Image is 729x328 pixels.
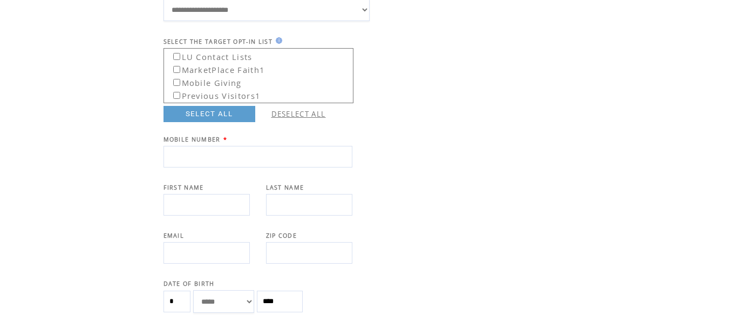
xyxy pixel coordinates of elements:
[173,53,180,60] input: LU Contact Lists
[163,184,204,191] span: FIRST NAME
[163,136,221,143] span: MOBILE NUMBER
[166,88,261,101] label: Previous Visitors1
[166,49,253,62] label: LU Contact Lists
[266,184,304,191] span: LAST NAME
[272,37,282,44] img: help.gif
[271,109,326,119] a: DESELECT ALL
[173,79,180,86] input: Mobile Giving
[163,280,215,287] span: DATE OF BIRTH
[166,75,242,88] label: Mobile Giving
[173,92,180,99] input: Previous Visitors1
[266,232,297,239] span: ZIP CODE
[163,38,273,45] span: SELECT THE TARGET OPT-IN LIST
[163,106,255,122] a: SELECT ALL
[163,232,185,239] span: EMAIL
[173,66,180,73] input: MarketPlace Faith1
[166,62,265,75] label: MarketPlace Faith1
